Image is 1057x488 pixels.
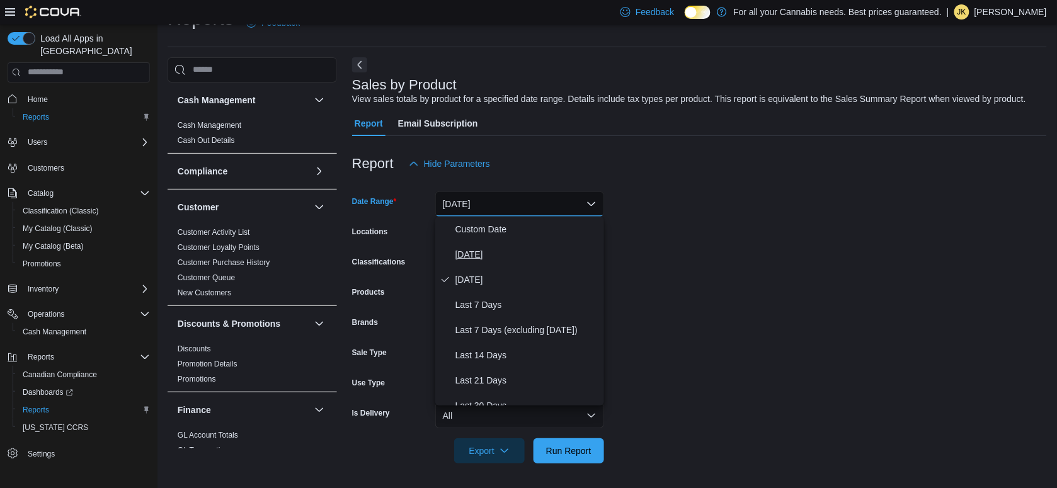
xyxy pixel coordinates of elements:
[23,281,64,297] button: Inventory
[13,202,155,220] button: Classification (Classic)
[178,431,238,440] a: GL Account Totals
[23,307,70,322] button: Operations
[954,4,969,20] div: Jennifer Kinzie
[168,118,337,153] div: Cash Management
[18,367,150,382] span: Canadian Compliance
[18,203,104,218] a: Classification (Classic)
[23,92,53,107] a: Home
[23,307,150,322] span: Operations
[178,228,250,237] a: Customer Activity List
[18,402,150,417] span: Reports
[23,349,59,365] button: Reports
[546,445,591,457] span: Run Report
[23,405,49,415] span: Reports
[352,93,1026,106] div: View sales totals by product for a specified date range. Details include tax types per product. T...
[534,438,604,463] button: Run Report
[178,201,219,213] h3: Customer
[3,133,155,151] button: Users
[23,224,93,234] span: My Catalog (Classic)
[178,120,241,130] span: Cash Management
[455,222,599,237] span: Custom Date
[23,445,150,461] span: Settings
[178,121,241,130] a: Cash Management
[13,383,155,401] a: Dashboards
[455,322,599,338] span: Last 7 Days (excluding [DATE])
[352,156,394,171] h3: Report
[178,317,309,330] button: Discounts & Promotions
[178,375,216,383] a: Promotions
[28,284,59,294] span: Inventory
[352,287,385,297] label: Products
[23,446,60,462] a: Settings
[23,135,150,150] span: Users
[13,419,155,436] button: [US_STATE] CCRS
[23,387,73,397] span: Dashboards
[455,373,599,388] span: Last 21 Days
[23,206,99,216] span: Classification (Classic)
[18,239,150,254] span: My Catalog (Beta)
[3,280,155,298] button: Inventory
[178,288,231,297] a: New Customers
[178,273,235,282] a: Customer Queue
[178,227,250,237] span: Customer Activity List
[18,239,89,254] a: My Catalog (Beta)
[178,344,211,353] a: Discounts
[18,385,78,400] a: Dashboards
[13,108,155,126] button: Reports
[178,136,235,145] a: Cash Out Details
[28,309,65,319] span: Operations
[18,221,98,236] a: My Catalog (Classic)
[18,385,150,400] span: Dashboards
[178,242,260,253] span: Customer Loyalty Points
[3,305,155,323] button: Operations
[178,94,309,106] button: Cash Management
[23,349,150,365] span: Reports
[13,401,155,419] button: Reports
[28,449,55,459] span: Settings
[23,186,150,201] span: Catalog
[178,165,227,178] h3: Compliance
[404,151,495,176] button: Hide Parameters
[28,188,54,198] span: Catalog
[18,221,150,236] span: My Catalog (Classic)
[455,348,599,363] span: Last 14 Days
[18,367,102,382] a: Canadian Compliance
[352,408,390,418] label: Is Delivery
[35,32,150,57] span: Load All Apps in [GEOGRAPHIC_DATA]
[3,348,155,366] button: Reports
[13,237,155,255] button: My Catalog (Beta)
[23,423,88,433] span: [US_STATE] CCRS
[178,243,260,252] a: Customer Loyalty Points
[23,259,61,269] span: Promotions
[355,111,383,136] span: Report
[168,225,337,305] div: Customer
[3,184,155,202] button: Catalog
[18,203,150,218] span: Classification (Classic)
[23,112,49,122] span: Reports
[178,404,211,416] h3: Finance
[352,257,406,267] label: Classifications
[178,430,238,440] span: GL Account Totals
[455,247,599,262] span: [DATE]
[435,217,604,406] div: Select listbox
[178,360,237,368] a: Promotion Details
[28,137,47,147] span: Users
[352,57,367,72] button: Next
[178,359,237,369] span: Promotion Details
[23,186,59,201] button: Catalog
[13,323,155,341] button: Cash Management
[18,256,150,271] span: Promotions
[13,255,155,273] button: Promotions
[18,420,150,435] span: Washington CCRS
[435,191,604,217] button: [DATE]
[28,94,48,105] span: Home
[3,90,155,108] button: Home
[178,446,232,455] a: GL Transactions
[685,6,711,19] input: Dark Mode
[18,256,66,271] a: Promotions
[454,438,525,463] button: Export
[18,324,150,339] span: Cash Management
[352,77,457,93] h3: Sales by Product
[178,273,235,283] span: Customer Queue
[23,91,150,107] span: Home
